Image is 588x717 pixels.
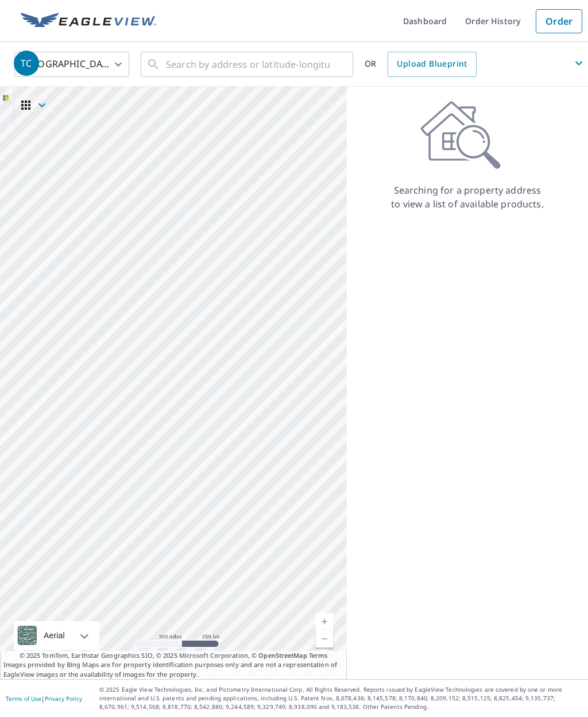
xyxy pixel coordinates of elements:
[21,13,156,30] img: EV Logo
[309,651,328,660] a: Terms
[14,621,99,650] div: Aerial
[99,685,582,711] p: © 2025 Eagle View Technologies, Inc. and Pictometry International Corp. All Rights Reserved. Repo...
[6,695,82,702] p: |
[20,651,328,661] span: © 2025 TomTom, Earthstar Geographics SIO, © 2025 Microsoft Corporation, ©
[14,51,39,76] div: TC
[536,9,582,33] a: Order
[390,183,544,211] p: Searching for a property address to view a list of available products.
[6,695,41,703] a: Terms of Use
[40,621,68,650] div: Aerial
[316,613,333,630] a: Current Level 5, Zoom In
[258,651,307,660] a: OpenStreetMap
[316,630,333,647] a: Current Level 5, Zoom Out
[45,695,82,703] a: Privacy Policy
[14,42,588,84] button: TC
